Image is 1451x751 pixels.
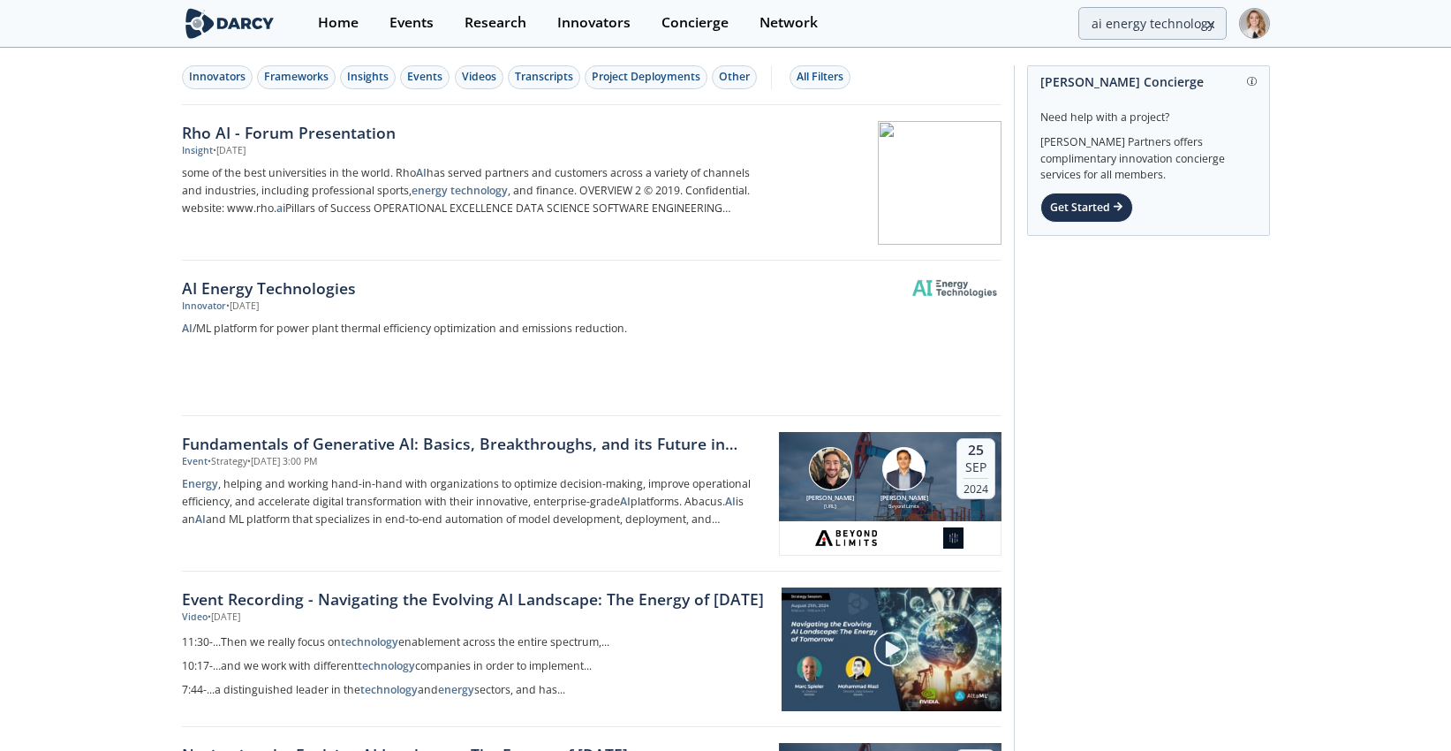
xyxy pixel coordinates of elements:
[318,16,359,30] div: Home
[182,432,767,455] div: Fundamentals of Generative AI: Basics, Breakthroughs, and its Future in Energy
[276,201,285,216] strong: ai
[438,682,474,697] strong: energy
[412,183,448,198] strong: energy
[182,475,767,528] p: , helping and working hand-in-hand with organizations to optimize decision-making, improve operat...
[803,494,858,504] div: [PERSON_NAME]
[358,658,415,673] strong: technology
[182,588,769,611] a: Event Recording - Navigating the Evolving AI Landscape: The Energy of [DATE]
[182,455,208,469] div: Event
[341,634,398,649] strong: technology
[911,279,998,298] img: AI Energy Technologies
[515,69,573,85] div: Transcripts
[182,655,769,679] a: 10:17-...and we work with differenttechnologycompanies in order to implement...
[557,16,631,30] div: Innovators
[195,512,206,527] strong: AI
[1247,77,1257,87] img: information.svg
[257,65,336,89] button: Frameworks
[455,65,503,89] button: Videos
[182,277,767,300] div: AI Energy Technologies
[1040,125,1257,184] div: [PERSON_NAME] Partners offers complimentary innovation concierge services for all members.
[882,447,926,490] img: Jose Lazares
[182,320,767,338] p: /ML platform for power plant thermal efficiency optimization and emissions reduction.
[264,69,329,85] div: Frameworks
[189,69,246,85] div: Innovators
[213,144,246,158] div: • [DATE]
[182,144,213,158] div: Insight
[1078,7,1227,40] input: Advanced Search
[182,679,769,702] a: 7:44-...a distinguished leader in thetechnologyandenergysectors, and has...
[208,455,317,469] div: • Strategy • [DATE] 3:00 PM
[1040,66,1257,97] div: [PERSON_NAME] Concierge
[942,527,964,549] img: 675137d3-7a44-4546-a7f2-97ea10380cd4
[585,65,707,89] button: Project Deployments
[803,503,858,510] div: [URL]
[182,321,193,336] strong: AI
[592,69,700,85] div: Project Deployments
[815,527,877,549] img: d292a998-1bf2-42ae-98a6-de2ec18e8562
[964,442,988,459] div: 25
[340,65,396,89] button: Insights
[725,494,736,509] strong: AI
[661,16,729,30] div: Concierge
[182,611,208,625] div: Video
[719,69,750,85] div: Other
[182,8,278,39] img: logo-wide.svg
[876,494,931,504] div: [PERSON_NAME]
[182,105,1001,261] a: Rho AI - Forum Presentation Insight •[DATE] some of the best universities in the world. RhoAIhas ...
[964,459,988,475] div: Sep
[182,261,1001,416] a: AI Energy Technologies Innovator •[DATE] AI/ML platform for power plant thermal efficiency optimi...
[790,65,850,89] button: All Filters
[620,494,631,509] strong: AI
[347,69,389,85] div: Insights
[964,478,988,496] div: 2024
[226,300,259,314] div: • [DATE]
[407,69,442,85] div: Events
[465,16,526,30] div: Research
[712,65,757,89] button: Other
[360,682,418,697] strong: technology
[400,65,450,89] button: Events
[876,503,931,510] div: Beyond Limits
[462,69,496,85] div: Videos
[1377,680,1433,733] iframe: chat widget
[873,631,910,668] img: play-chapters-gray.svg
[1040,193,1133,223] div: Get Started
[416,165,427,180] strong: AI
[182,164,767,217] p: some of the best universities in the world. Rho has served partners and customers across a variet...
[450,183,508,198] strong: technology
[809,447,852,490] img: Myles Herrera-Pease
[1040,97,1257,125] div: Need help with a project?
[760,16,818,30] div: Network
[508,65,580,89] button: Transcripts
[389,16,434,30] div: Events
[208,611,240,625] div: • [DATE]
[182,121,767,144] div: Rho AI - Forum Presentation
[182,631,769,655] a: 11:30-...Then we really focus ontechnologyenablement across the entire spectrum,...
[797,69,843,85] div: All Filters
[182,476,218,491] strong: Energy
[1239,8,1270,39] img: Profile
[182,65,253,89] button: Innovators
[182,416,1001,572] a: Fundamentals of Generative AI: Basics, Breakthroughs, and its Future in Energy Event •Strategy•[D...
[182,300,226,314] div: Innovator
